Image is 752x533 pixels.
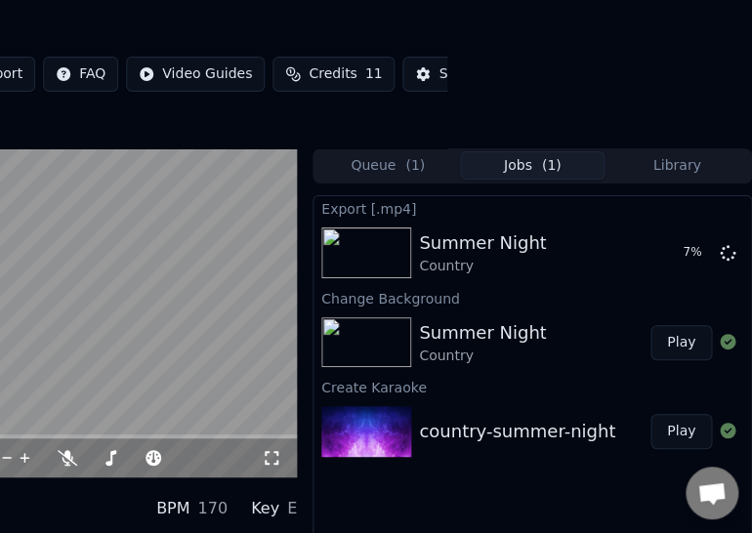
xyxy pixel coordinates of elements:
button: Play [650,325,712,360]
div: 7 % [683,245,712,261]
button: Video Guides [126,57,265,92]
span: 11 [365,64,383,84]
div: Key [251,497,279,520]
div: Create Karaoke [313,375,751,398]
div: Summer Night [419,319,546,347]
div: BPM [156,497,189,520]
div: country-summer-night [419,418,615,445]
div: Export [.mp4] [313,196,751,220]
div: Country [419,257,546,276]
span: ( 1 ) [542,156,562,176]
button: Jobs [460,151,605,180]
div: Settings [439,64,494,84]
button: Library [605,151,749,180]
div: Country [419,347,546,366]
div: 170 [197,497,228,520]
div: Change Background [313,286,751,309]
button: Credits11 [272,57,395,92]
button: Queue [315,151,460,180]
div: E [287,497,297,520]
button: FAQ [43,57,118,92]
button: Settings [402,57,507,92]
span: ( 1 ) [405,156,425,176]
button: Play [650,414,712,449]
span: Credits [309,64,356,84]
div: Open chat [686,467,738,519]
div: Summer Night [419,229,546,257]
